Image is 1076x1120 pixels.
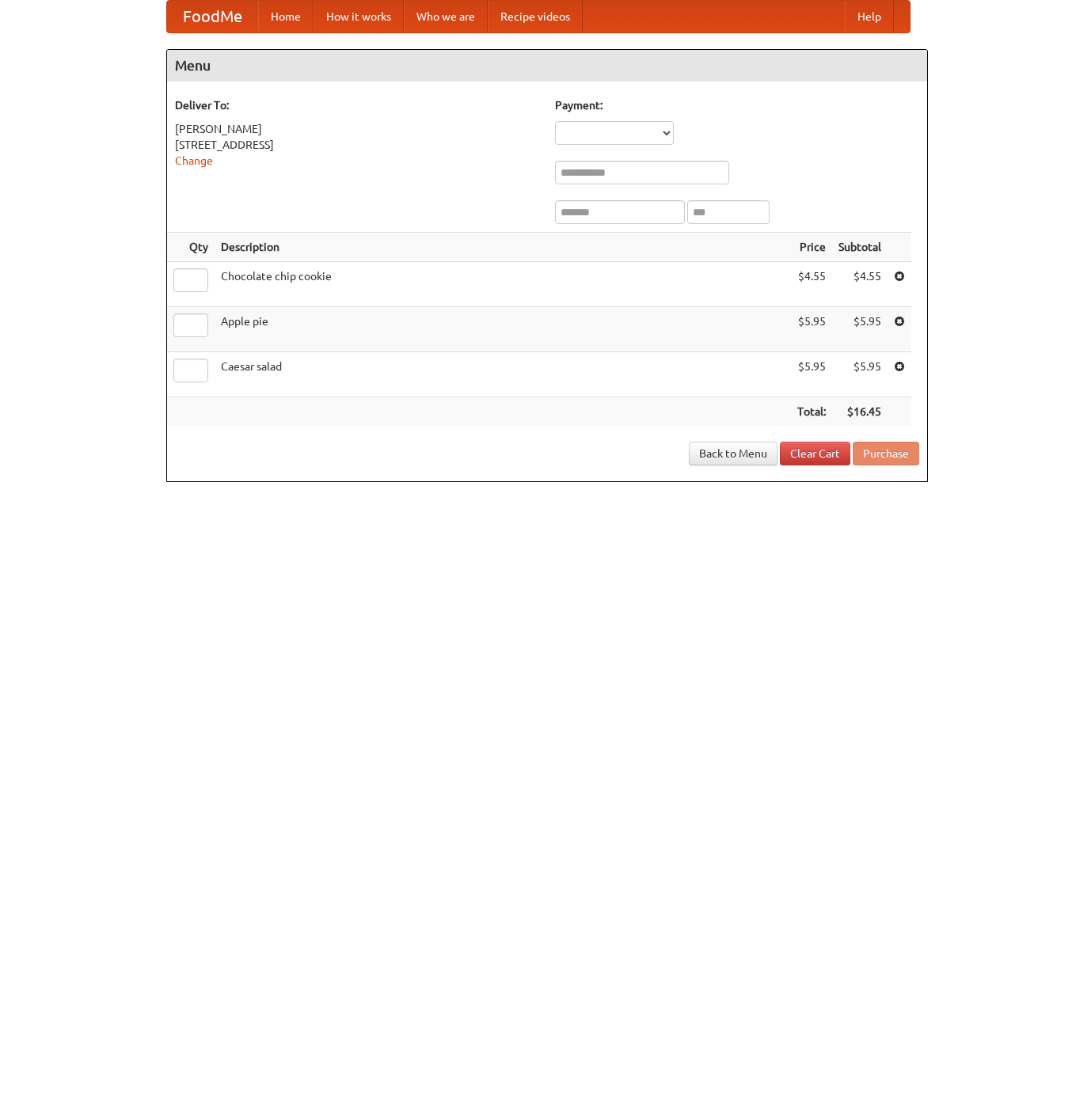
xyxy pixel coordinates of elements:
[832,307,888,352] td: $5.95
[832,262,888,307] td: $4.55
[832,397,888,427] th: $16.45
[791,397,832,427] th: Total:
[167,50,927,82] h4: Menu
[488,1,583,32] a: Recipe videos
[853,442,919,465] button: Purchase
[175,97,539,113] h5: Deliver To:
[314,1,404,32] a: How it works
[215,352,791,397] td: Caesar salad
[780,442,850,465] a: Clear Cart
[404,1,488,32] a: Who we are
[215,262,791,307] td: Chocolate chip cookie
[258,1,314,32] a: Home
[175,137,539,153] div: [STREET_ADDRESS]
[791,307,832,352] td: $5.95
[791,233,832,262] th: Price
[832,352,888,397] td: $5.95
[832,233,888,262] th: Subtotal
[791,262,832,307] td: $4.55
[175,121,539,137] div: [PERSON_NAME]
[845,1,894,32] a: Help
[555,97,919,113] h5: Payment:
[689,442,778,465] a: Back to Menu
[167,1,258,32] a: FoodMe
[167,233,215,262] th: Qty
[791,352,832,397] td: $5.95
[175,154,213,167] a: Change
[215,307,791,352] td: Apple pie
[215,233,791,262] th: Description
